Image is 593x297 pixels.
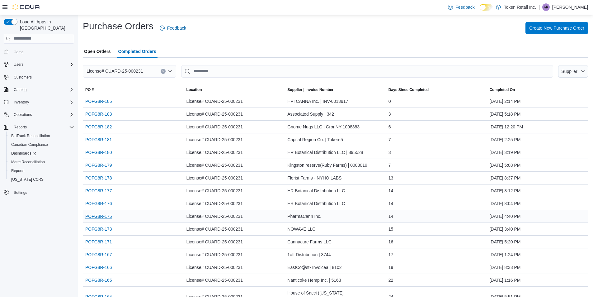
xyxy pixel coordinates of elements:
[85,110,112,118] a: POFG8R-183
[83,20,153,32] h1: Purchase Orders
[11,142,48,147] span: Canadian Compliance
[11,48,74,56] span: Home
[14,112,32,117] span: Operations
[14,190,27,195] span: Settings
[6,158,77,166] button: Metrc Reconciliation
[388,264,393,271] span: 19
[11,168,24,173] span: Reports
[285,210,386,223] div: PharmaCann Inc.
[285,146,386,159] div: HR Botanical Distribution LLC | 895528
[455,4,474,10] span: Feedback
[9,150,39,157] a: Dashboards
[6,166,77,175] button: Reports
[1,73,77,82] button: Customers
[184,85,285,95] button: Location
[167,25,186,31] span: Feedback
[489,264,520,271] span: [DATE] 8:33 PM
[186,161,243,169] span: License# CUARD-25-000231
[14,62,23,67] span: Users
[489,174,520,182] span: [DATE] 8:37 PM
[14,125,27,130] span: Reports
[186,123,243,131] span: License# CUARD-25-000231
[181,65,553,78] input: This is a search bar. After typing your query, hit enter to filter the results lower in the page.
[489,225,520,233] span: [DATE] 3:40 PM
[285,108,386,120] div: Associated Supply | 342
[1,123,77,132] button: Reports
[388,213,393,220] span: 14
[17,19,74,31] span: Load All Apps in [GEOGRAPHIC_DATA]
[9,150,74,157] span: Dashboards
[388,225,393,233] span: 15
[285,236,386,248] div: Cannacure Farms LLC
[11,74,34,81] a: Customers
[186,251,243,258] span: License# CUARD-25-000231
[1,47,77,56] button: Home
[9,167,74,175] span: Reports
[11,133,50,138] span: BioTrack Reconciliation
[186,110,243,118] span: License# CUARD-25-000231
[186,200,243,207] span: License# CUARD-25-000231
[9,176,74,183] span: Washington CCRS
[85,187,112,194] a: POFG8R-177
[480,4,493,11] input: Dark Mode
[285,95,386,108] div: HPI CANNA Inc. | INV-0013917
[12,4,40,10] img: Cova
[85,276,112,284] a: POFG8R-165
[489,136,520,143] span: [DATE] 2:25 PM
[84,45,111,58] span: Open Orders
[157,22,189,34] a: Feedback
[552,3,588,11] p: [PERSON_NAME]
[489,123,523,131] span: [DATE] 12:20 PM
[11,151,36,156] span: Dashboards
[11,188,74,196] span: Settings
[14,50,24,55] span: Home
[186,136,243,143] span: License# CUARD-25-000231
[9,132,74,140] span: BioTrack Reconciliation
[4,45,74,213] nav: Complex example
[285,223,386,235] div: NOWAVE LLC
[489,200,520,207] span: [DATE] 8:04 PM
[85,213,112,220] a: POFG8R-175
[487,85,588,95] button: Completed On
[83,85,184,95] button: PO #
[6,149,77,158] a: Dashboards
[118,45,156,58] span: Completed Orders
[11,123,74,131] span: Reports
[489,276,520,284] span: [DATE] 1:16 PM
[11,111,35,118] button: Operations
[285,121,386,133] div: Gnome Nugs LLC | GronNY-1098383
[285,261,386,274] div: EastCo@st- Invoicea | 8102
[85,98,112,105] a: POFG8R-185
[489,98,520,105] span: [DATE] 2:14 PM
[388,136,391,143] span: 7
[85,264,112,271] a: POFG8R-166
[285,248,386,261] div: 1off Distribution | 3744
[186,87,202,92] div: Location
[85,161,112,169] a: POFG8R-179
[11,98,31,106] button: Inventory
[14,75,32,80] span: Customers
[161,69,166,74] button: Clear input
[1,60,77,69] button: Users
[186,276,243,284] span: License# CUARD-25-000231
[11,48,26,56] a: Home
[11,73,74,81] span: Customers
[388,251,393,258] span: 17
[542,3,550,11] div: Ashish Kapoor
[539,3,540,11] p: |
[386,85,487,95] button: Days Since Completed
[167,69,172,74] button: Open list of options
[6,132,77,140] button: BioTrack Reconciliation
[11,189,30,196] a: Settings
[388,174,393,182] span: 13
[1,85,77,94] button: Catalog
[85,251,112,258] a: POFG8R-167
[489,187,520,194] span: [DATE] 8:12 PM
[186,238,243,246] span: License# CUARD-25-000231
[489,161,520,169] span: [DATE] 5:08 PM
[9,167,27,175] a: Reports
[1,98,77,107] button: Inventory
[6,140,77,149] button: Canadian Compliance
[285,274,386,286] div: Nanticoke Hemp Inc. | 5163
